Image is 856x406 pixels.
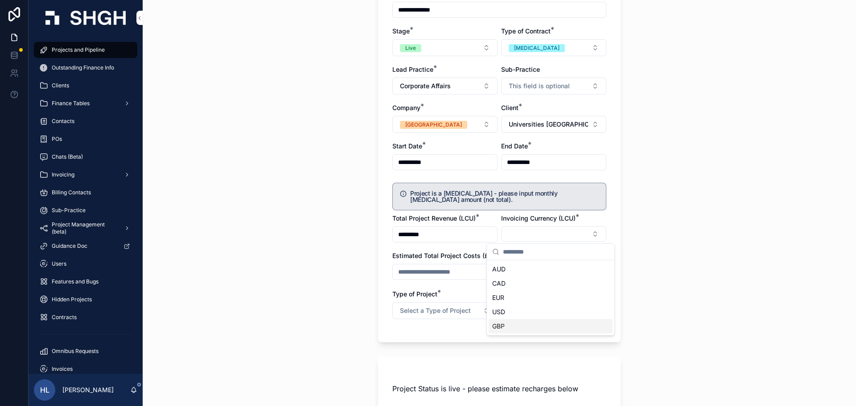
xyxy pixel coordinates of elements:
a: Finance Tables [34,95,137,111]
button: Select Button [501,78,606,94]
button: Select Button [392,39,498,56]
span: USD [492,308,505,316]
h5: Project is a retainer - please input monthly retainer amount (not total). [410,190,599,203]
span: Invoicing [52,171,74,178]
span: Features and Bugs [52,278,99,285]
span: Sub-Practice [52,207,86,214]
span: Invoices [52,365,73,373]
span: Hidden Projects [52,296,92,303]
span: Guidance Doc [52,242,87,250]
span: GBP [492,322,505,331]
div: [MEDICAL_DATA] [514,44,560,52]
a: POs [34,131,137,147]
span: POs [52,135,62,143]
span: Start Date [392,142,422,150]
span: Stage [392,27,410,35]
span: HL [40,385,49,395]
span: Type of Contract [501,27,551,35]
span: End Date [501,142,528,150]
a: Sub-Practice [34,202,137,218]
span: Billing Contacts [52,189,91,196]
button: Select Button [501,39,606,56]
a: Project Management (beta) [34,220,137,236]
span: CAD [492,279,506,288]
span: Chats (Beta) [52,153,83,160]
span: Project Status is live - please estimate recharges below [392,384,578,393]
a: Contacts [34,113,137,129]
span: Universities [GEOGRAPHIC_DATA] [509,120,588,129]
div: scrollable content [29,36,143,374]
div: Live [405,44,416,52]
span: Invoicing Currency (LCU) [501,214,576,222]
span: Users [52,260,66,267]
a: Features and Bugs [34,274,137,290]
span: Type of Project [392,290,437,298]
a: Projects and Pipeline [34,42,137,58]
div: [GEOGRAPHIC_DATA] [405,121,462,129]
a: Hidden Projects [34,291,137,308]
span: Select a Type of Project [400,306,471,315]
button: Select Button [392,116,498,133]
button: Select Button [392,78,498,94]
span: Finance Tables [52,100,90,107]
span: Lead Practice [392,66,433,73]
span: EUR [492,293,504,302]
button: Select Button [501,226,606,242]
a: Contracts [34,309,137,325]
a: Users [34,256,137,272]
span: Contacts [52,118,74,125]
span: Company [392,104,420,111]
a: Omnibus Requests [34,343,137,359]
span: Total Project Revenue (LCU) [392,214,476,222]
a: Chats (Beta) [34,149,137,165]
span: Project Management (beta) [52,221,117,235]
span: Corporate Affairs [400,82,451,90]
a: Billing Contacts [34,185,137,201]
img: App logo [45,11,126,25]
span: Omnibus Requests [52,348,99,355]
span: Estimated Total Project Costs (£) [392,252,491,259]
span: Clients [52,82,69,89]
span: Outstanding Finance Info [52,64,114,71]
div: Suggestions [487,260,614,335]
a: Invoicing [34,167,137,183]
button: Select Button [392,302,498,319]
span: Projects and Pipeline [52,46,105,53]
span: Contracts [52,314,77,321]
a: Guidance Doc [34,238,137,254]
a: Invoices [34,361,137,377]
span: Sub-Practice [501,66,540,73]
span: AUD [492,265,506,274]
span: This field is optional [509,82,570,90]
a: Clients [34,78,137,94]
span: Client [501,104,519,111]
button: Select Button [501,116,606,133]
a: Outstanding Finance Info [34,60,137,76]
p: [PERSON_NAME] [62,385,114,394]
